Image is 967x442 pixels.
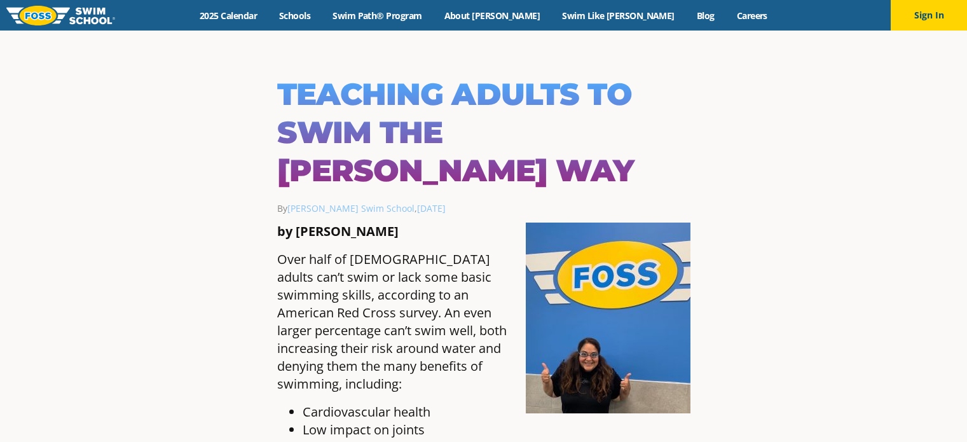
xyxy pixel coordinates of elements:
strong: by [PERSON_NAME] [277,223,399,240]
a: Careers [725,10,778,22]
img: FOSS Swim School Logo [6,6,115,25]
h1: Teaching Adults to Swim the [PERSON_NAME] Way [277,75,690,190]
p: Over half of [DEMOGRAPHIC_DATA] adults can’t swim or lack some basic swimming skills, according t... [277,251,690,393]
a: [PERSON_NAME] Swim School [287,202,415,214]
a: Swim Like [PERSON_NAME] [551,10,686,22]
span: , [415,202,446,214]
a: Schools [268,10,322,22]
a: 2025 Calendar [189,10,268,22]
li: Cardiovascular health [303,403,690,421]
span: By [277,202,415,214]
a: Blog [685,10,725,22]
li: Low impact on joints [303,421,690,439]
a: About [PERSON_NAME] [433,10,551,22]
a: Swim Path® Program [322,10,433,22]
a: [DATE] [417,202,446,214]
